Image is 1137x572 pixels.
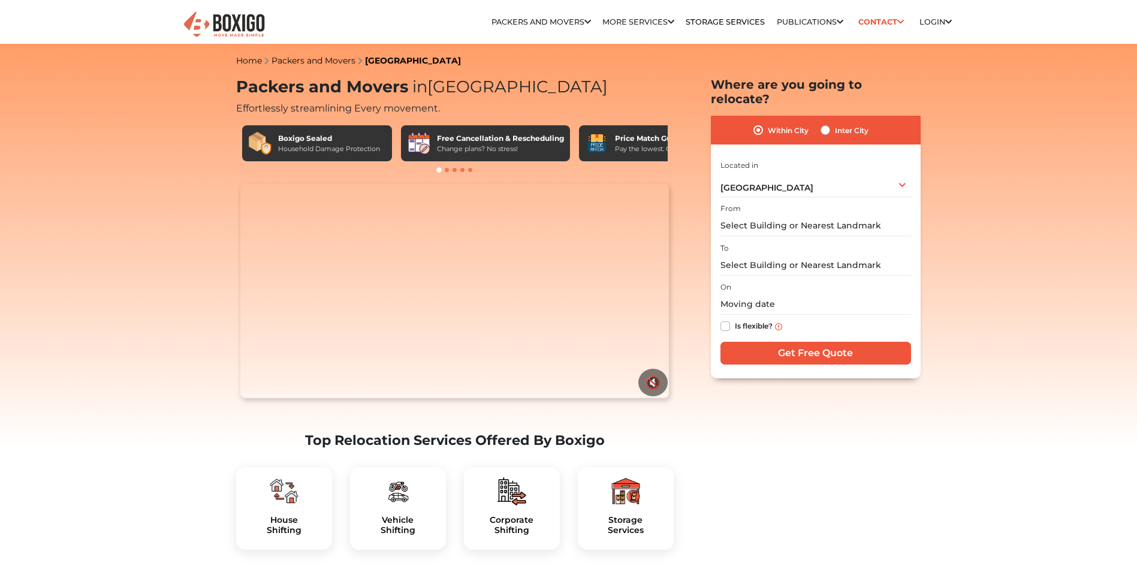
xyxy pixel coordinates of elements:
video: Your browser does not support the video tag. [240,183,669,398]
span: Effortlessly streamlining Every movement. [236,103,440,114]
span: [GEOGRAPHIC_DATA] [408,77,608,97]
input: Moving date [720,294,911,315]
h1: Packers and Movers [236,77,674,97]
a: HouseShifting [246,515,322,535]
div: Pay the lowest. Guaranteed! [615,144,706,154]
a: Home [236,55,262,66]
a: StorageServices [587,515,664,535]
h5: Vehicle Shifting [360,515,436,535]
h2: Where are you going to relocate? [711,77,921,106]
label: Located in [720,160,758,171]
label: From [720,203,741,214]
h5: Storage Services [587,515,664,535]
h2: Top Relocation Services Offered By Boxigo [236,432,674,448]
img: boxigo_packers_and_movers_plan [384,477,412,505]
img: Free Cancellation & Rescheduling [407,131,431,155]
span: in [412,77,427,97]
a: VehicleShifting [360,515,436,535]
img: Boxigo [182,10,266,40]
img: Price Match Guarantee [585,131,609,155]
button: 🔇 [638,369,668,396]
h5: Corporate Shifting [474,515,550,535]
label: On [720,282,731,293]
a: Storage Services [686,17,765,26]
img: boxigo_packers_and_movers_plan [497,477,526,505]
label: Is flexible? [735,319,773,332]
a: Contact [855,13,908,31]
label: Inter City [835,123,868,137]
a: [GEOGRAPHIC_DATA] [365,55,461,66]
img: boxigo_packers_and_movers_plan [270,477,298,505]
span: [GEOGRAPHIC_DATA] [720,182,813,193]
label: Within City [768,123,809,137]
input: Select Building or Nearest Landmark [720,215,911,236]
a: Login [919,17,952,26]
div: Free Cancellation & Rescheduling [437,133,564,144]
div: Change plans? No stress! [437,144,564,154]
a: Packers and Movers [491,17,591,26]
img: boxigo_packers_and_movers_plan [611,477,640,505]
div: Boxigo Sealed [278,133,380,144]
a: Packers and Movers [272,55,355,66]
input: Select Building or Nearest Landmark [720,255,911,276]
a: More services [602,17,674,26]
img: Boxigo Sealed [248,131,272,155]
label: To [720,243,729,254]
a: Publications [777,17,843,26]
h5: House Shifting [246,515,322,535]
div: Household Damage Protection [278,144,380,154]
a: CorporateShifting [474,515,550,535]
input: Get Free Quote [720,342,911,365]
div: Price Match Guarantee [615,133,706,144]
img: info [775,323,782,330]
